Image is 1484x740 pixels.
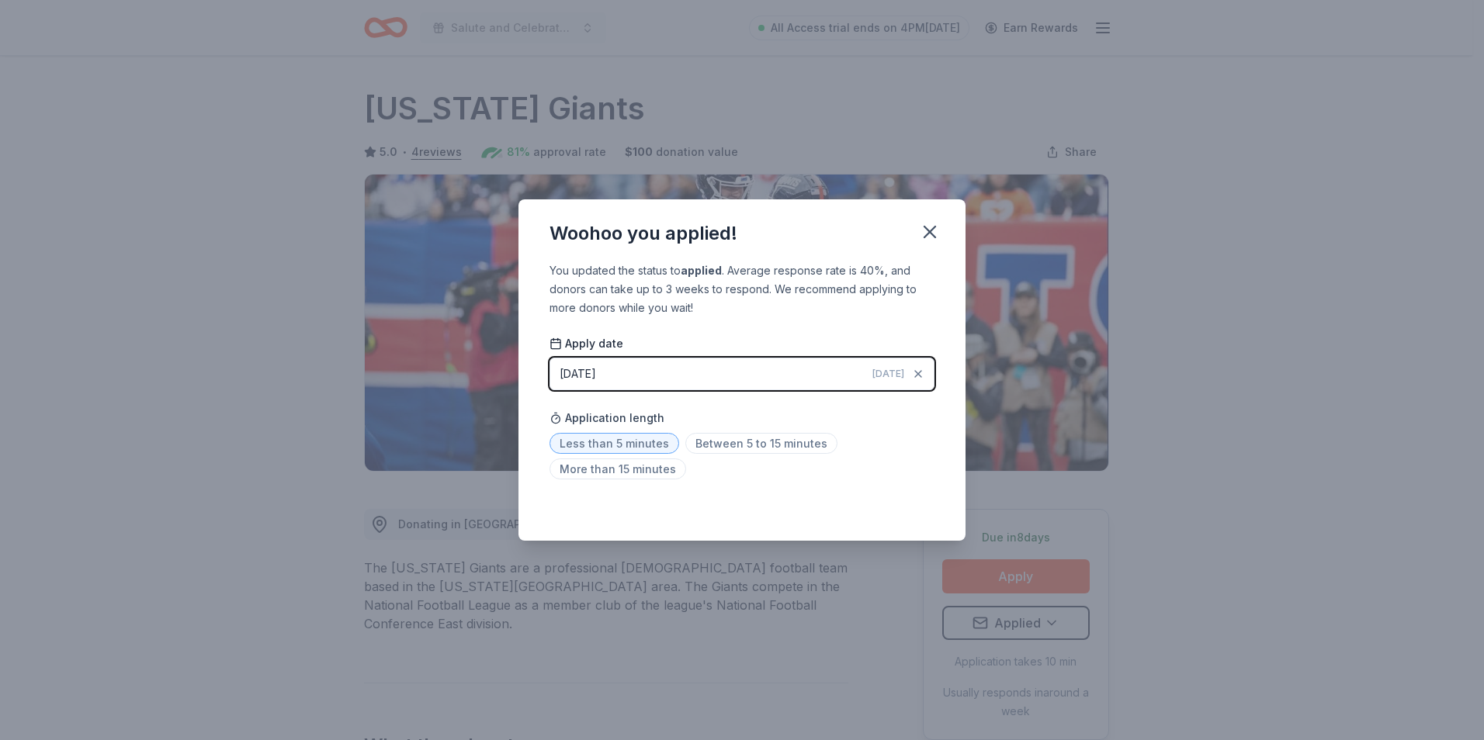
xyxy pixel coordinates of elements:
span: Application length [550,409,664,427]
span: Apply date [550,336,623,351]
div: Woohoo you applied! [550,221,737,246]
button: [DATE][DATE] [550,358,934,390]
span: [DATE] [872,368,904,380]
span: Between 5 to 15 minutes [685,433,837,454]
div: [DATE] [560,365,596,383]
span: Less than 5 minutes [550,433,679,454]
span: More than 15 minutes [550,458,686,479]
div: You updated the status to . Average response rate is 40%, and donors can take up to 3 weeks to re... [550,261,934,317]
b: applied [681,264,722,277]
